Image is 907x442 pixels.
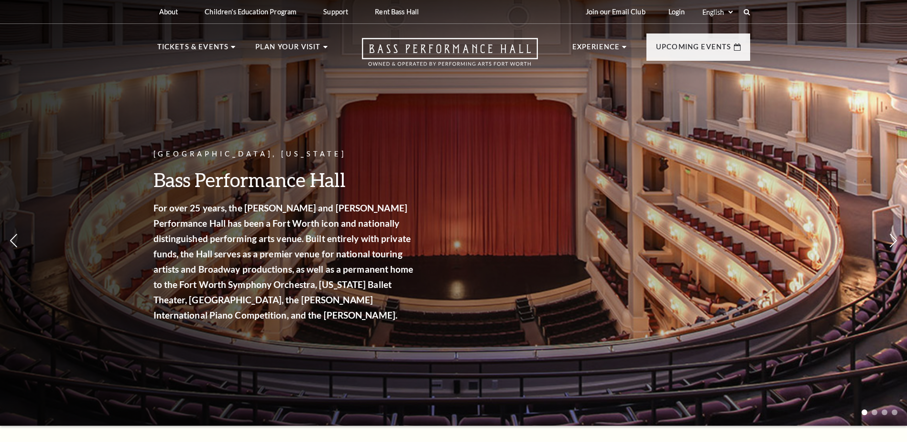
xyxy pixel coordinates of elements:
[572,41,620,58] p: Experience
[157,41,229,58] p: Tickets & Events
[700,8,734,17] select: Select:
[255,41,321,58] p: Plan Your Visit
[159,8,178,16] p: About
[205,8,296,16] p: Children's Education Program
[375,8,419,16] p: Rent Bass Hall
[656,41,732,58] p: Upcoming Events
[153,148,416,160] p: [GEOGRAPHIC_DATA], [US_STATE]
[323,8,348,16] p: Support
[153,202,414,320] strong: For over 25 years, the [PERSON_NAME] and [PERSON_NAME] Performance Hall has been a Fort Worth ico...
[153,167,416,192] h3: Bass Performance Hall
